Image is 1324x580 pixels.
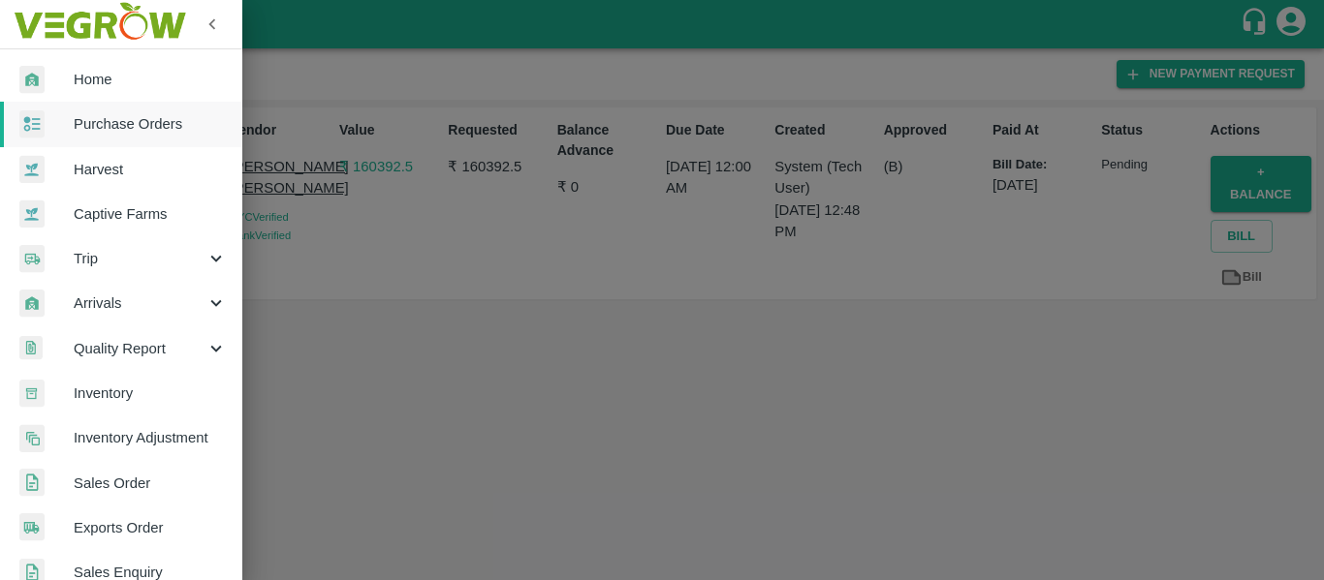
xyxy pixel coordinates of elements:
span: Inventory Adjustment [74,427,227,448]
span: Exports Order [74,517,227,538]
span: Sales Order [74,473,227,494]
span: Arrivals [74,292,205,314]
img: inventory [19,424,45,452]
img: qualityReport [19,336,43,360]
span: Home [74,69,227,90]
img: harvest [19,155,45,184]
img: delivery [19,245,45,273]
span: Purchase Orders [74,113,227,135]
span: Trip [74,248,205,269]
img: harvest [19,199,45,229]
span: Harvest [74,159,227,180]
img: whArrival [19,66,45,94]
span: Quality Report [74,338,205,359]
span: Inventory [74,382,227,404]
img: shipments [19,513,45,541]
img: sales [19,469,45,497]
span: Captive Farms [74,203,227,225]
img: whInventory [19,380,45,408]
img: whArrival [19,290,45,318]
img: reciept [19,110,45,138]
